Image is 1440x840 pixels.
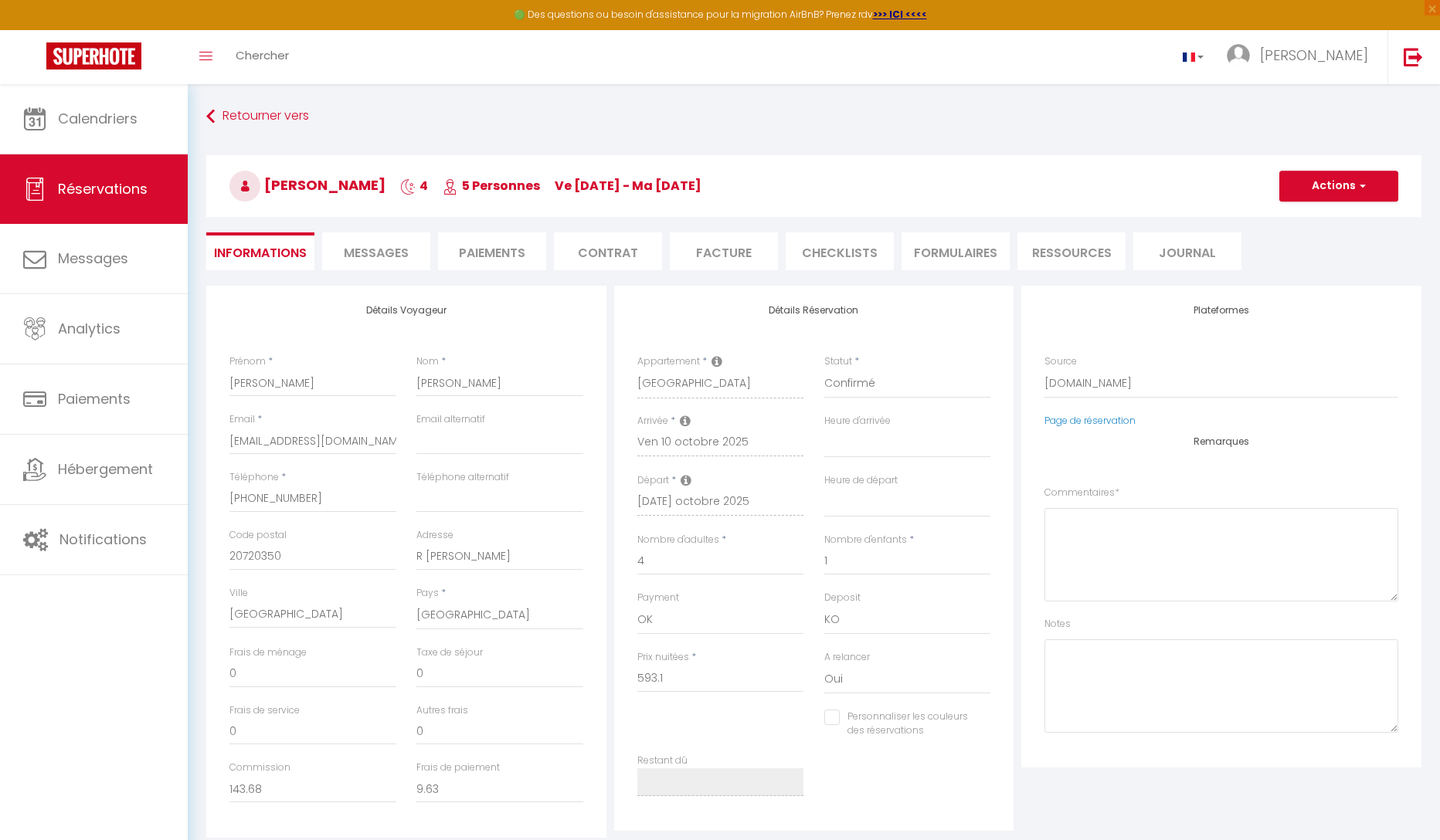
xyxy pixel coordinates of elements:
[416,760,500,775] label: Frais de paiement
[416,412,485,427] label: Email alternatif
[416,645,483,660] label: Taxe de séjour
[637,650,689,665] label: Prix nuitées
[1279,171,1398,202] button: Actions
[637,473,669,488] label: Départ
[1044,617,1071,632] label: Notes
[1044,354,1077,369] label: Source
[229,470,279,485] label: Téléphone
[786,232,894,270] li: CHECKLISTS
[58,319,121,338] span: Analytics
[229,760,290,775] label: Commission
[670,232,778,270] li: Facture
[443,177,540,195] span: 5 Personnes
[236,47,289,63] span: Chercher
[416,586,439,601] label: Pays
[229,354,266,369] label: Prénom
[1044,486,1119,500] label: Commentaires
[416,470,509,485] label: Téléphone alternatif
[555,177,701,195] span: ve [DATE] - ma [DATE]
[229,703,300,718] label: Frais de service
[873,8,927,21] a: >>> ICI <<<<
[1260,46,1368,65] span: [PERSON_NAME]
[824,650,870,665] label: A relancer
[229,175,385,195] span: [PERSON_NAME]
[224,30,301,84] a: Chercher
[1133,232,1241,270] li: Journal
[229,412,255,427] label: Email
[824,414,891,428] label: Heure d'arrivée
[58,249,128,268] span: Messages
[206,232,314,270] li: Informations
[637,414,668,428] label: Arrivée
[1404,47,1423,66] img: logout
[416,703,468,718] label: Autres frais
[400,177,428,195] span: 4
[46,42,141,69] img: Super Booking
[58,109,138,128] span: Calendriers
[58,389,131,408] span: Paiements
[637,305,991,316] h4: Détails Réservation
[637,754,688,768] label: Restant dû
[824,473,898,488] label: Heure de départ
[344,244,409,262] span: Messages
[229,586,248,601] label: Ville
[59,530,147,549] span: Notifications
[229,528,287,543] label: Code postal
[229,305,583,316] h4: Détails Voyageur
[1044,436,1398,447] h4: Remarques
[824,591,861,605] label: Deposit
[824,354,852,369] label: Statut
[416,528,453,543] label: Adresse
[1227,44,1250,67] img: ...
[1215,30,1387,84] a: ... [PERSON_NAME]
[58,459,153,479] span: Hébergement
[824,533,907,547] label: Nombre d'enfants
[206,103,1421,130] a: Retourner vers
[637,354,700,369] label: Appartement
[637,591,679,605] label: Payment
[1044,305,1398,316] h4: Plateformes
[902,232,1010,270] li: FORMULAIRES
[637,533,719,547] label: Nombre d'adultes
[1044,414,1136,427] a: Page de réservation
[416,354,439,369] label: Nom
[438,232,546,270] li: Paiements
[58,179,148,198] span: Réservations
[1017,232,1126,270] li: Ressources
[554,232,662,270] li: Contrat
[229,645,307,660] label: Frais de ménage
